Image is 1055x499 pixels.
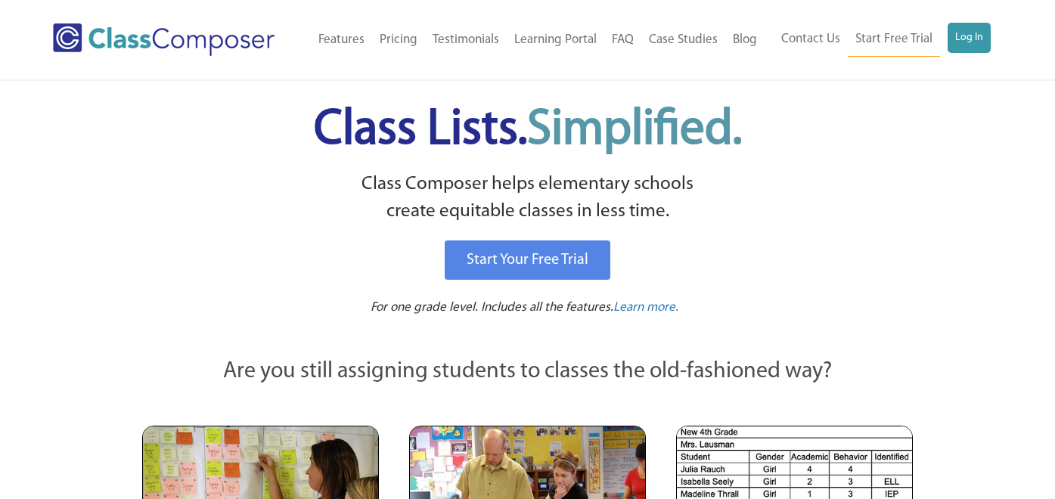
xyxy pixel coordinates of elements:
[604,23,641,57] a: FAQ
[140,171,916,226] p: Class Composer helps elementary schools create equitable classes in less time.
[314,106,742,155] span: Class Lists.
[302,23,765,57] nav: Header Menu
[527,106,742,155] span: Simplified.
[765,23,991,57] nav: Header Menu
[613,301,678,314] span: Learn more.
[725,23,765,57] a: Blog
[311,23,372,57] a: Features
[613,299,678,318] a: Learn more.
[467,253,588,268] span: Start Your Free Trial
[371,301,613,314] span: For one grade level. Includes all the features.
[848,23,940,57] a: Start Free Trial
[948,23,991,53] a: Log In
[774,23,848,56] a: Contact Us
[372,23,425,57] a: Pricing
[53,23,275,56] img: Class Composer
[425,23,507,57] a: Testimonials
[507,23,604,57] a: Learning Portal
[142,355,914,389] p: Are you still assigning students to classes the old-fashioned way?
[641,23,725,57] a: Case Studies
[445,240,610,280] a: Start Your Free Trial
